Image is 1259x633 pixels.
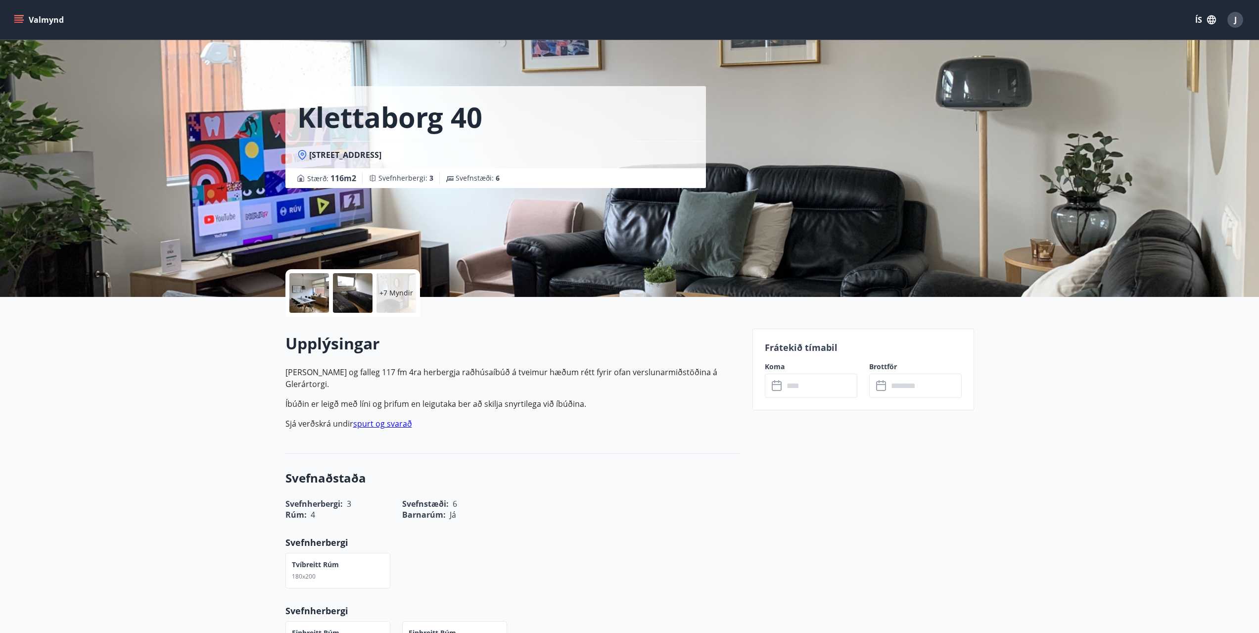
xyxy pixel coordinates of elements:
h3: Svefnaðstaða [285,470,741,487]
p: +7 Myndir [379,288,413,298]
span: 6 [496,173,500,183]
h1: Klettaborg 40 [297,98,482,136]
span: Barnarúm : [402,509,446,520]
p: Svefnherbergi [285,604,741,617]
h2: Upplýsingar [285,333,741,354]
button: menu [12,11,68,29]
label: Koma [765,362,857,372]
span: 116 m2 [330,173,356,184]
span: [STREET_ADDRESS] [309,149,381,160]
button: J [1223,8,1247,32]
span: Rúm : [285,509,307,520]
p: Íbúðin er leigð með líni og þrifum en leigutaka ber að skilja snyrtilega við íbúðina. [285,398,741,410]
p: Sjá verðskrá undir [285,418,741,430]
span: 180x200 [292,572,316,581]
span: 4 [311,509,315,520]
p: Tvíbreitt rúm [292,560,339,570]
a: spurt og svarað [353,418,412,429]
span: Stærð : [307,172,356,184]
p: Svefnherbergi [285,536,741,549]
span: 3 [429,173,433,183]
span: Já [450,509,456,520]
span: Svefnherbergi : [378,173,433,183]
p: [PERSON_NAME] og falleg 117 fm 4ra herbergja raðhúsaíbúð á tveimur hæðum rétt fyrir ofan versluna... [285,366,741,390]
p: Frátekið tímabil [765,341,962,354]
span: Svefnstæði : [456,173,500,183]
button: ÍS [1190,11,1221,29]
label: Brottför [869,362,962,372]
span: J [1234,14,1237,25]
